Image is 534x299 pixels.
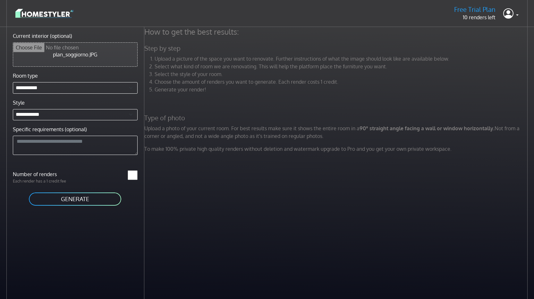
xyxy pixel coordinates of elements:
[140,124,533,140] p: Upload a photo of your current room. For best results make sure it shows the entire room in a Not...
[454,5,496,13] h5: Free Trial Plan
[155,63,529,70] li: Select what kind of room we are renovating. This will help the platform place the furniture you w...
[15,8,73,19] img: logo-3de290ba35641baa71223ecac5eacb59cb85b4c7fdf211dc9aaecaaee71ea2f8.svg
[28,192,122,206] button: GENERATE
[9,178,75,184] p: Each render has a 1 credit fee
[155,86,529,93] li: Generate your render!
[155,78,529,86] li: Choose the amount of renders you want to generate. Each render costs 1 credit.
[140,114,533,122] h5: Type of photo
[155,70,529,78] li: Select the style of your room.
[155,55,529,63] li: Upload a picture of the space you want to renovate. Further instructions of what the image should...
[140,27,533,37] h4: How to get the best results:
[140,44,533,52] h5: Step by step
[140,145,533,153] p: To make 100% private high quality renders without deletion and watermark upgrade to Pro and you g...
[13,32,72,40] label: Current interior (optional)
[454,13,496,21] p: 10 renders left
[13,99,25,107] label: Style
[13,125,87,133] label: Specific requirements (optional)
[360,125,495,132] strong: 90° straight angle facing a wall or window horizontally.
[9,170,75,178] label: Number of renders
[13,72,38,80] label: Room type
